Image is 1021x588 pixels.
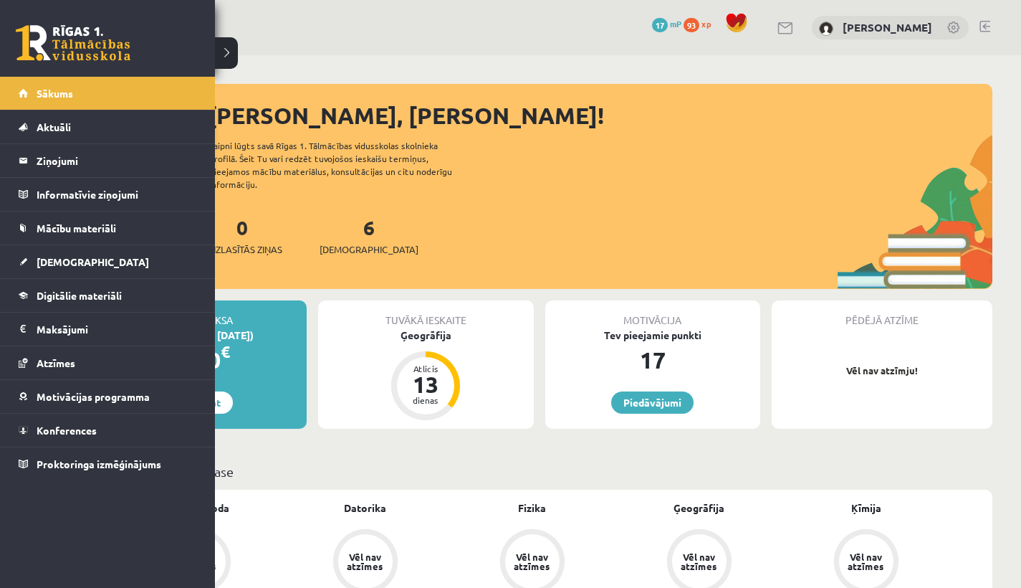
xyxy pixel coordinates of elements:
a: Digitālie materiāli [19,279,197,312]
a: 93 xp [684,18,718,29]
a: [PERSON_NAME] [843,20,932,34]
p: Vēl nav atzīmju! [779,364,985,378]
span: Aktuāli [37,120,71,133]
span: Sākums [37,87,73,100]
div: dienas [404,396,447,404]
a: 0Neizlasītās ziņas [202,214,282,257]
span: Mācību materiāli [37,222,116,234]
span: Proktoringa izmēģinājums [37,457,161,470]
span: mP [670,18,681,29]
span: 17 [652,18,668,32]
span: [DEMOGRAPHIC_DATA] [37,255,149,268]
a: Motivācijas programma [19,380,197,413]
legend: Ziņojumi [37,144,197,177]
a: Sākums [19,77,197,110]
div: Motivācija [545,300,760,328]
a: Ķīmija [851,501,881,516]
a: Konferences [19,414,197,447]
a: Piedāvājumi [611,392,694,414]
div: Pēdējā atzīme [772,300,992,328]
div: Vēl nav atzīmes [512,552,552,571]
a: Aktuāli [19,110,197,143]
div: Vēl nav atzīmes [846,552,886,571]
p: Mācību plāns 10.a2 klase [92,462,987,481]
a: 6[DEMOGRAPHIC_DATA] [320,214,418,257]
legend: Maksājumi [37,313,197,346]
a: [DEMOGRAPHIC_DATA] [19,245,197,278]
div: 17 [545,343,760,377]
legend: Informatīvie ziņojumi [37,178,197,211]
span: Digitālie materiāli [37,289,122,302]
div: Vēl nav atzīmes [679,552,719,571]
div: Tuvākā ieskaite [318,300,533,328]
span: xp [701,18,711,29]
a: Proktoringa izmēģinājums [19,447,197,480]
span: 93 [684,18,699,32]
a: Maksājumi [19,313,197,346]
div: Vēl nav atzīmes [345,552,385,571]
span: € [221,341,230,362]
span: Konferences [37,424,97,437]
span: Neizlasītās ziņas [202,242,282,257]
a: Rīgas 1. Tālmācības vidusskola [16,25,130,61]
a: Datorika [344,501,386,516]
a: 17 mP [652,18,681,29]
span: [DEMOGRAPHIC_DATA] [320,242,418,257]
a: Mācību materiāli [19,212,197,245]
a: Informatīvie ziņojumi [19,178,197,211]
div: Tev pieejamie punkti [545,328,760,343]
img: Rūta Talle [819,22,833,36]
div: 13 [404,373,447,396]
div: Laipni lūgts savā Rīgas 1. Tālmācības vidusskolas skolnieka profilā. Šeit Tu vari redzēt tuvojošo... [209,139,477,191]
div: Ģeogrāfija [318,328,533,343]
a: Ģeogrāfija Atlicis 13 dienas [318,328,533,422]
a: Fizika [518,501,546,516]
div: [PERSON_NAME], [PERSON_NAME]! [208,98,992,133]
div: Atlicis [404,364,447,373]
a: Ģeogrāfija [674,501,724,516]
a: Ziņojumi [19,144,197,177]
a: Atzīmes [19,346,197,379]
span: Atzīmes [37,356,75,369]
span: Motivācijas programma [37,390,150,403]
